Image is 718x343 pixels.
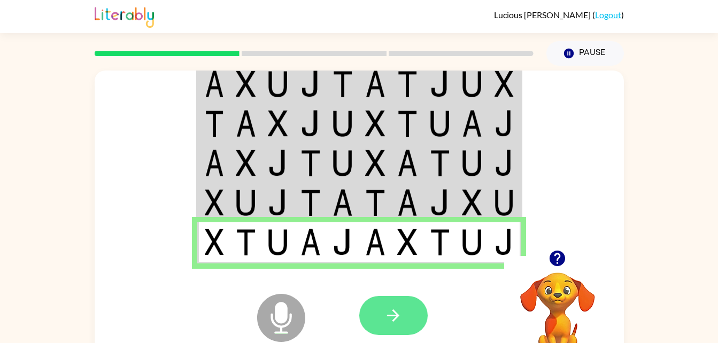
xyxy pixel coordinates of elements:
[397,71,418,97] img: t
[333,150,353,176] img: u
[236,189,256,216] img: u
[300,229,321,255] img: a
[268,110,288,137] img: x
[365,229,385,255] img: a
[430,110,450,137] img: u
[595,10,621,20] a: Logout
[430,71,450,97] img: j
[95,4,154,28] img: Literably
[365,189,385,216] img: t
[546,41,624,66] button: Pause
[205,189,224,216] img: x
[397,189,418,216] img: a
[462,71,482,97] img: u
[365,71,385,97] img: a
[495,189,514,216] img: u
[397,150,418,176] img: a
[268,150,288,176] img: j
[333,71,353,97] img: t
[495,229,514,255] img: j
[236,150,256,176] img: x
[300,189,321,216] img: t
[462,150,482,176] img: u
[365,110,385,137] img: x
[236,110,256,137] img: a
[495,71,514,97] img: x
[462,229,482,255] img: u
[333,110,353,137] img: u
[430,189,450,216] img: j
[462,110,482,137] img: a
[430,150,450,176] img: t
[236,71,256,97] img: x
[333,189,353,216] img: a
[300,71,321,97] img: j
[268,189,288,216] img: j
[397,110,418,137] img: t
[397,229,418,255] img: x
[333,229,353,255] img: j
[300,110,321,137] img: j
[205,110,224,137] img: t
[205,150,224,176] img: a
[236,229,256,255] img: t
[494,10,624,20] div: ( )
[268,71,288,97] img: u
[495,110,514,137] img: j
[205,229,224,255] img: x
[365,150,385,176] img: x
[494,10,592,20] span: Lucious [PERSON_NAME]
[205,71,224,97] img: a
[268,229,288,255] img: u
[300,150,321,176] img: t
[430,229,450,255] img: t
[495,150,514,176] img: j
[462,189,482,216] img: x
